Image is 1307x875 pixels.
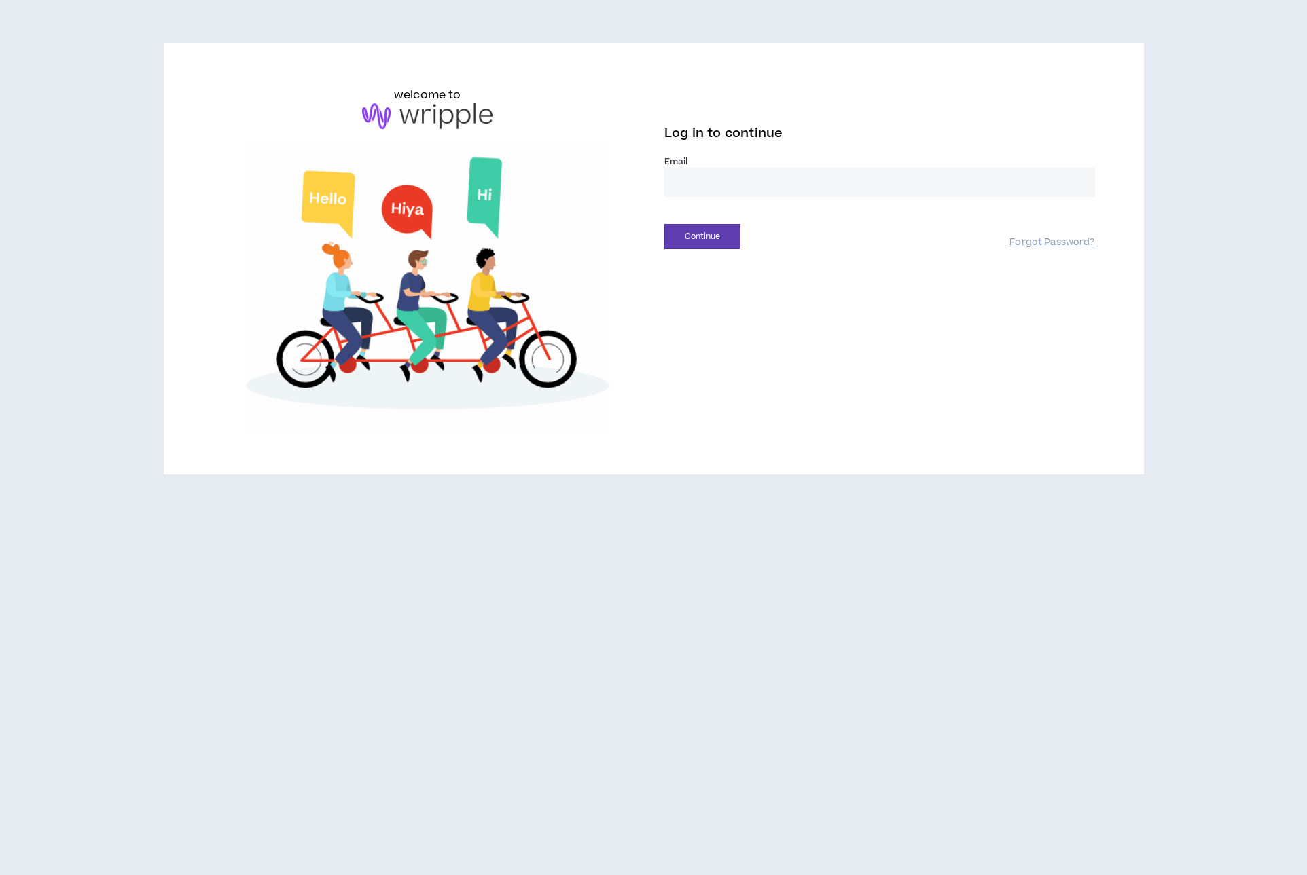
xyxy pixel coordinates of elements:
a: Forgot Password? [1009,236,1094,249]
span: Log in to continue [664,125,783,142]
img: logo-brand.png [362,103,493,129]
label: Email [664,155,1095,168]
img: Welcome to Wripple [213,143,643,432]
h6: welcome to [394,87,461,103]
button: Continue [664,224,740,249]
